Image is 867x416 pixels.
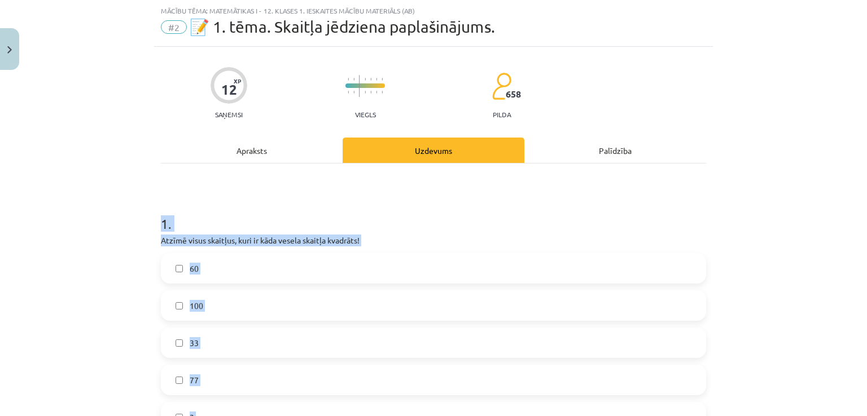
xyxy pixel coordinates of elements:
[234,78,241,84] span: XP
[376,91,377,94] img: icon-short-line-57e1e144782c952c97e751825c79c345078a6d821885a25fce030b3d8c18986b.svg
[370,91,371,94] img: icon-short-line-57e1e144782c952c97e751825c79c345078a6d821885a25fce030b3d8c18986b.svg
[365,91,366,94] img: icon-short-line-57e1e144782c952c97e751825c79c345078a6d821885a25fce030b3d8c18986b.svg
[190,300,203,312] span: 100
[190,17,495,36] span: 📝 1. tēma. Skaitļa jēdziena paplašinājums.
[365,78,366,81] img: icon-short-line-57e1e144782c952c97e751825c79c345078a6d821885a25fce030b3d8c18986b.svg
[376,78,377,81] img: icon-short-line-57e1e144782c952c97e751825c79c345078a6d821885a25fce030b3d8c18986b.svg
[190,263,199,275] span: 60
[176,265,183,272] input: 60
[176,339,183,347] input: 33
[370,78,371,81] img: icon-short-line-57e1e144782c952c97e751825c79c345078a6d821885a25fce030b3d8c18986b.svg
[382,78,383,81] img: icon-short-line-57e1e144782c952c97e751825c79c345078a6d821885a25fce030b3d8c18986b.svg
[353,91,354,94] img: icon-short-line-57e1e144782c952c97e751825c79c345078a6d821885a25fce030b3d8c18986b.svg
[7,46,12,54] img: icon-close-lesson-0947bae3869378f0d4975bcd49f059093ad1ed9edebbc8119c70593378902aed.svg
[348,78,349,81] img: icon-short-line-57e1e144782c952c97e751825c79c345078a6d821885a25fce030b3d8c18986b.svg
[176,377,183,384] input: 77
[190,337,199,349] span: 33
[524,138,706,163] div: Palīdzība
[493,110,511,118] p: pilda
[211,110,247,118] p: Saņemsi
[492,72,511,100] img: students-c634bb4e5e11cddfef0936a35e636f08e4e9abd3cc4e673bd6f9a4125e45ecb1.svg
[176,302,183,309] input: 100
[353,78,354,81] img: icon-short-line-57e1e144782c952c97e751825c79c345078a6d821885a25fce030b3d8c18986b.svg
[343,138,524,163] div: Uzdevums
[221,82,237,98] div: 12
[348,91,349,94] img: icon-short-line-57e1e144782c952c97e751825c79c345078a6d821885a25fce030b3d8c18986b.svg
[190,374,199,386] span: 77
[359,75,360,97] img: icon-long-line-d9ea69661e0d244f92f715978eff75569469978d946b2353a9bb055b3ed8787d.svg
[161,234,706,246] p: Atzīmē visus skaitļus, kuri ir kāda vesela skaitļa kvadrāts!
[355,110,376,118] p: Viegls
[382,91,383,94] img: icon-short-line-57e1e144782c952c97e751825c79c345078a6d821885a25fce030b3d8c18986b.svg
[161,138,343,163] div: Apraksts
[161,20,187,34] span: #2
[161,196,706,231] h1: 1 .
[161,7,706,15] div: Mācību tēma: Matemātikas i - 12. klases 1. ieskaites mācību materiāls (ab)
[506,89,521,99] span: 658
